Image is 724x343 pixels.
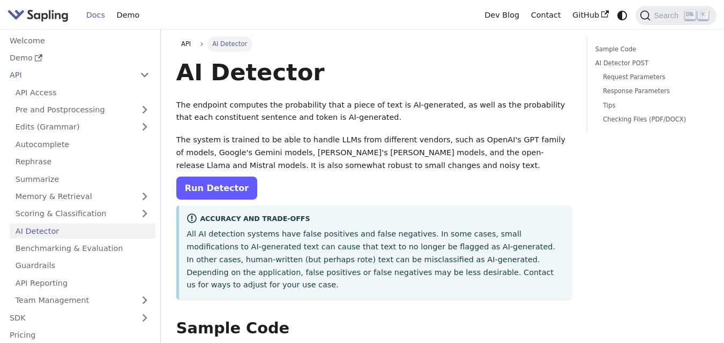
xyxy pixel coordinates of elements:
a: Welcome [4,33,155,48]
a: Benchmarking & Evaluation [10,241,155,256]
a: Autocomplete [10,136,155,152]
a: Summarize [10,171,155,187]
a: Demo [4,50,155,66]
img: Sapling.ai [8,7,69,23]
span: Search [651,11,685,20]
a: Sample Code [595,44,705,55]
a: API Access [10,85,155,100]
a: Pre and Postprocessing [10,102,155,118]
a: AI Detector [10,223,155,239]
a: Sapling.ai [8,7,72,23]
a: Scoring & Classification [10,206,155,222]
div: Accuracy and Trade-offs [186,213,564,226]
a: Memory & Retrieval [10,189,155,204]
a: Guardrails [10,258,155,273]
a: GitHub [566,7,614,24]
a: Team Management [10,293,155,308]
a: Tips [603,101,701,111]
a: Pricing [4,327,155,343]
a: Response Parameters [603,86,701,96]
button: Collapse sidebar category 'API' [134,67,155,83]
a: API Reporting [10,275,155,291]
kbd: K [698,10,708,20]
a: SDK [4,310,134,325]
a: Edits (Grammar) [10,119,155,135]
a: Dev Blog [479,7,525,24]
a: Request Parameters [603,72,701,82]
button: Search (Ctrl+K) [636,6,716,25]
a: Checking Files (PDF/DOCX) [603,115,701,125]
a: Demo [111,7,145,24]
a: API [4,67,134,83]
h1: AI Detector [176,58,572,87]
h2: Sample Code [176,319,572,338]
button: Expand sidebar category 'SDK' [134,310,155,325]
iframe: Intercom live chat [688,307,713,332]
a: Contact [525,7,567,24]
span: AI Detector [207,36,252,51]
p: All AI detection systems have false positives and false negatives. In some cases, small modificat... [186,228,564,292]
a: Rephrase [10,154,155,170]
button: Switch between dark and light mode (currently system mode) [615,7,630,23]
span: API [181,40,191,48]
a: API [176,36,196,51]
p: The system is trained to be able to handle LLMs from different vendors, such as OpenAI's GPT fami... [176,134,572,172]
p: The endpoint computes the probability that a piece of text is AI-generated, as well as the probab... [176,99,572,125]
a: Run Detector [176,177,257,200]
nav: Breadcrumbs [176,36,572,51]
a: Docs [80,7,111,24]
a: AI Detector POST [595,58,705,68]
